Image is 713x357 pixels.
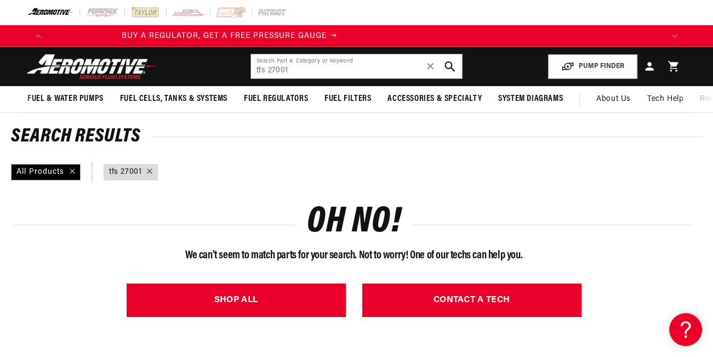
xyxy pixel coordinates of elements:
span: Fuel Filters [324,93,371,105]
a: About Us [588,86,639,112]
h1: OH NO! [307,207,401,239]
img: Aeromotive [24,54,161,80]
summary: Accessories & Specialty [379,86,490,112]
span: Fuel & Water Pumps [27,93,104,105]
span: Tech Help [647,93,683,105]
span: ✕ [425,58,435,75]
button: PUMP FINDER [548,54,637,79]
button: search button [438,54,462,78]
summary: Fuel Regulators [236,86,316,112]
button: Translation missing: en.sections.announcements.next_announcement [664,25,686,47]
a: CONTACT A TECH [362,284,581,317]
summary: System Diagrams [490,86,571,112]
button: Translation missing: en.sections.announcements.previous_announcement [27,25,49,47]
summary: Fuel Cells, Tanks & Systems [112,86,236,112]
span: Fuel Regulators [244,93,308,105]
a: tfs 27001 [109,166,141,178]
span: System Diagrams [498,93,563,105]
span: Fuel Cells, Tanks & Systems [120,93,227,105]
span: BUY A REGULATOR, GET A FREE PRESSURE GAUGE [122,32,327,40]
summary: Tech Help [639,86,692,112]
span: Accessories & Specialty [387,93,482,105]
summary: Fuel & Water Pumps [19,86,112,112]
input: Search by Part Number, Category or Keyword [251,54,462,78]
p: We can't seem to match parts for your search. Not to worry! One of our techs can help you. [14,247,693,264]
span: About Us [596,95,631,103]
a: SHOP ALL [127,284,346,317]
summary: Fuel Filters [316,86,379,112]
div: All Products [11,164,81,180]
h2: Search Results [11,128,702,146]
